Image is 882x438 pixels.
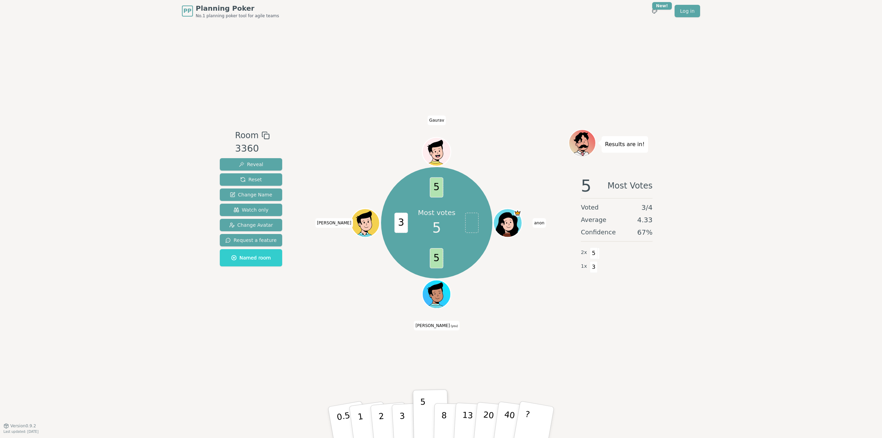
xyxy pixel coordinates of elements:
p: Results are in! [605,140,645,149]
span: Planning Poker [196,3,279,13]
span: Most Votes [607,177,653,194]
a: PPPlanning PokerNo.1 planning poker tool for agile teams [182,3,279,19]
div: 3360 [235,142,269,156]
button: Change Avatar [220,219,282,231]
span: 5 [430,177,443,198]
span: Last updated: [DATE] [3,430,39,434]
span: 5 [590,247,598,259]
span: Click to change your name [428,115,446,125]
span: Click to change your name [315,218,353,228]
span: No.1 planning poker tool for agile teams [196,13,279,19]
button: Named room [220,249,282,266]
button: Version0.9.2 [3,423,36,429]
p: 5 [420,397,426,434]
span: Confidence [581,227,616,237]
span: 5 [430,248,443,268]
span: Room [235,129,258,142]
span: 3 / 4 [642,203,653,212]
span: Change Avatar [229,222,273,228]
span: (you) [450,324,458,327]
button: Click to change your avatar [423,281,450,307]
button: Watch only [220,204,282,216]
span: 67 % [637,227,653,237]
span: Request a feature [225,237,277,244]
button: Reset [220,173,282,186]
span: Voted [581,203,599,212]
button: New! [648,5,661,17]
span: Watch only [234,206,269,213]
p: Most votes [418,208,455,217]
button: Change Name [220,189,282,201]
span: Change Name [230,191,272,198]
span: Version 0.9.2 [10,423,36,429]
span: 4.33 [637,215,653,225]
span: 5 [432,217,441,238]
span: 1 x [581,263,587,270]
button: Reveal [220,158,282,171]
span: 2 x [581,249,587,256]
span: Click to change your name [532,218,546,228]
span: Named room [231,254,271,261]
span: 3 [394,213,408,233]
button: Request a feature [220,234,282,246]
span: 3 [590,261,598,273]
span: PP [183,7,191,15]
span: Click to change your name [414,320,460,330]
a: Log in [675,5,700,17]
span: Average [581,215,606,225]
span: Reset [240,176,262,183]
span: Reveal [239,161,263,168]
span: 5 [581,177,592,194]
span: anon is the host [514,210,521,217]
div: New! [652,2,672,10]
